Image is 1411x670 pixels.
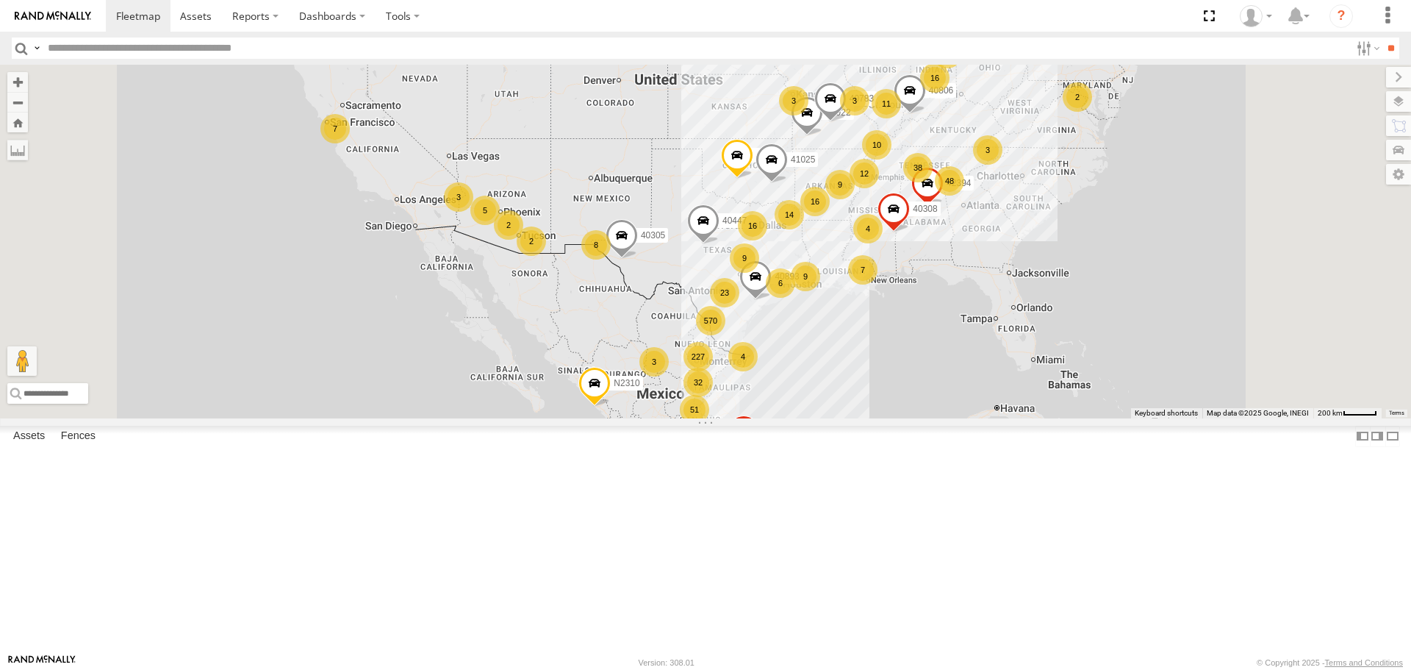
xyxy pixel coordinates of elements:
span: Map data ©2025 Google, INEGI [1207,409,1309,417]
div: 10 [862,130,891,160]
button: Zoom out [7,92,28,113]
div: 2 [517,227,546,256]
label: Map Settings [1386,164,1411,185]
div: 3 [973,135,1002,165]
span: 40308 [913,204,937,214]
button: Map Scale: 200 km per 43 pixels [1313,408,1382,418]
span: N2310 [614,379,639,389]
div: 16 [800,187,830,216]
div: 9 [825,170,855,199]
label: Search Filter Options [1351,38,1382,59]
img: rand-logo.svg [15,11,91,21]
div: 51 [680,395,709,424]
div: 227 [683,342,713,371]
div: Caseta Laredo TX [1235,5,1277,27]
div: 3 [444,182,473,212]
label: Measure [7,140,28,160]
button: Drag Pegman onto the map to open Street View [7,346,37,376]
label: Dock Summary Table to the Right [1370,426,1385,447]
div: 3 [639,347,669,377]
div: 4 [728,342,758,371]
div: 14 [775,200,804,229]
label: Dock Summary Table to the Left [1355,426,1370,447]
div: Version: 308.01 [639,658,694,667]
a: Terms (opens in new tab) [1389,410,1404,416]
label: Fences [54,427,103,447]
div: 7 [848,255,877,285]
div: 16 [738,211,767,240]
a: Visit our Website [8,655,76,670]
span: 200 km [1318,409,1343,417]
div: 3 [840,86,869,115]
span: 40305 [641,231,665,241]
div: 9 [730,243,759,273]
label: Hide Summary Table [1385,426,1400,447]
i: ? [1329,4,1353,28]
div: 48 [935,166,964,196]
div: © Copyright 2025 - [1257,658,1403,667]
label: Search Query [31,38,43,59]
div: 32 [683,368,713,397]
div: 3 [779,86,808,115]
label: Assets [6,427,52,447]
div: 12 [850,159,879,188]
div: 11 [872,89,901,118]
a: Terms and Conditions [1325,658,1403,667]
div: 23 [710,278,739,307]
div: 38 [903,153,933,182]
div: 7 [320,114,350,143]
div: 2 [494,210,523,240]
button: Keyboard shortcuts [1135,408,1198,418]
div: 6 [766,268,795,298]
button: Zoom Home [7,113,28,132]
button: Zoom in [7,72,28,92]
div: 4 [853,214,883,243]
div: 8 [581,230,611,260]
div: 16 [920,63,949,93]
div: 2 [1063,82,1092,112]
div: 9 [791,262,820,291]
div: 570 [696,306,725,335]
span: 40447 [722,216,747,227]
div: 5 [470,196,500,225]
span: 41025 [791,155,815,165]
